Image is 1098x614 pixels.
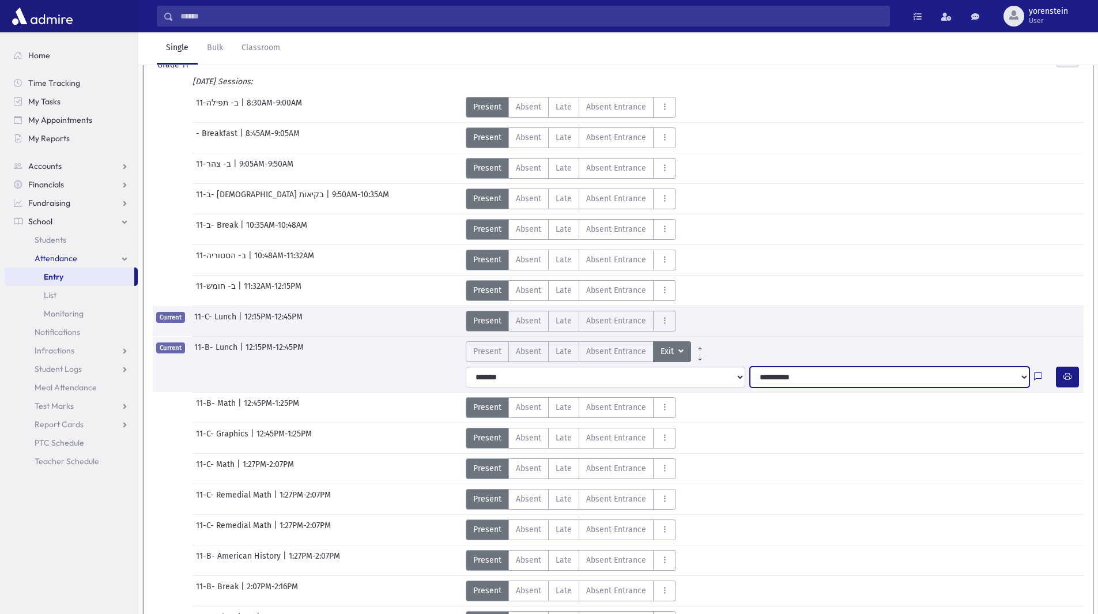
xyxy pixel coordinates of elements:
span: Present [473,554,501,566]
span: Teacher Schedule [35,456,99,466]
span: Present [473,193,501,205]
span: Late [556,345,572,357]
span: 8:45AM-9:05AM [246,127,300,148]
a: Teacher Schedule [5,452,138,470]
div: AttTypes [466,550,676,571]
a: Home [5,46,138,65]
span: 11-B- Break [196,581,241,601]
div: AttTypes [466,311,676,332]
span: Absent Entrance [586,554,646,566]
div: AttTypes [466,127,676,148]
img: AdmirePro [9,5,76,28]
span: Late [556,315,572,327]
span: | [251,428,256,449]
span: Present [473,401,501,413]
span: Late [556,401,572,413]
span: Absent [516,401,541,413]
span: 11-B- Lunch [194,341,240,362]
span: - Breakfast [196,127,240,148]
div: AttTypes [466,189,676,209]
span: Absent Entrance [586,193,646,205]
span: List [44,290,56,300]
span: Absent [516,585,541,597]
div: AttTypes [466,341,709,362]
button: Exit [653,341,691,362]
span: Present [473,254,501,266]
span: | [326,189,332,209]
span: | [237,458,243,479]
div: AttTypes [466,97,676,118]
span: | [239,311,244,332]
div: AttTypes [466,250,676,270]
span: Late [556,193,572,205]
span: Present [473,345,501,357]
a: My Tasks [5,92,138,111]
span: My Tasks [28,96,61,107]
span: My Reports [28,133,70,144]
span: | [240,341,246,362]
a: Student Logs [5,360,138,378]
span: | [240,127,246,148]
a: Accounts [5,157,138,175]
span: Late [556,254,572,266]
a: Notifications [5,323,138,341]
div: AttTypes [466,397,676,418]
span: Present [473,131,501,144]
span: 12:45PM-1:25PM [244,397,299,418]
a: My Reports [5,129,138,148]
a: Fundraising [5,194,138,212]
span: Report Cards [35,419,84,430]
span: | [274,519,280,540]
span: Late [556,284,572,296]
span: Late [556,554,572,566]
a: All Later [691,351,709,360]
a: Infractions [5,341,138,360]
span: Absent [516,493,541,505]
span: Present [473,493,501,505]
a: List [5,286,138,304]
div: AttTypes [466,519,676,540]
a: Entry [5,268,134,286]
span: | [274,489,280,510]
div: AttTypes [466,280,676,301]
span: Absent Entrance [586,131,646,144]
span: 11-ב- Break [196,219,240,240]
a: Single [157,32,198,65]
span: Home [28,50,50,61]
span: Entry [44,272,63,282]
span: Financials [28,179,64,190]
span: Absent Entrance [586,101,646,113]
div: AttTypes [466,489,676,510]
span: Absent Entrance [586,493,646,505]
span: Present [473,462,501,474]
span: Absent Entrance [586,462,646,474]
span: Present [473,101,501,113]
span: Current [156,342,185,353]
span: 11-C- Graphics [196,428,251,449]
a: Students [5,231,138,249]
span: 11-C- Remedial Math [196,489,274,510]
span: 11-ב- תפילה [196,97,241,118]
span: Meal Attendance [35,382,97,393]
span: Absent Entrance [586,585,646,597]
span: 11-ב- [DEMOGRAPHIC_DATA] בקיאות [196,189,326,209]
span: Absent [516,162,541,174]
span: 1:27PM-2:07PM [280,489,331,510]
span: Late [556,131,572,144]
span: Present [473,523,501,536]
span: Late [556,462,572,474]
span: Absent [516,554,541,566]
span: 11-C- Math [196,458,237,479]
a: Bulk [198,32,232,65]
span: Student Logs [35,364,82,374]
span: 10:35AM-10:48AM [246,219,307,240]
span: Late [556,162,572,174]
span: Current [156,312,185,323]
span: School [28,216,52,227]
span: 8:30AM-9:00AM [247,97,302,118]
span: 11-ב- הסטוריה [196,250,248,270]
div: AttTypes [466,158,676,179]
span: Absent Entrance [586,345,646,357]
span: Late [556,432,572,444]
a: Test Marks [5,397,138,415]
